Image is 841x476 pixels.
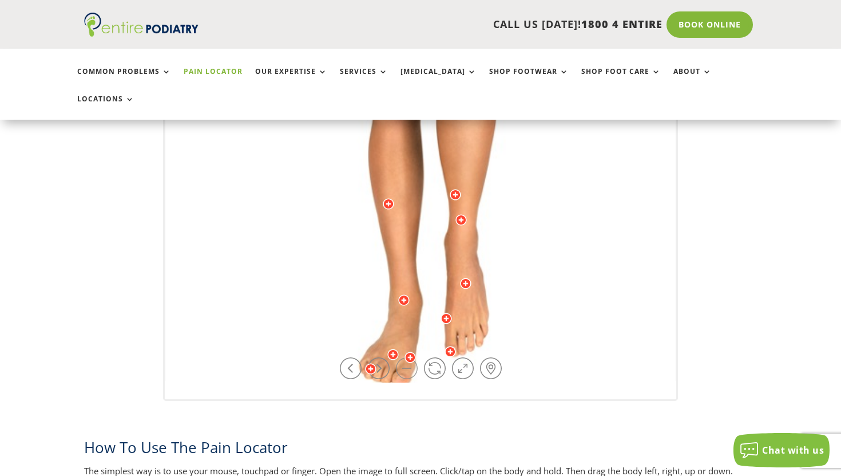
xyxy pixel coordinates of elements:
[424,357,446,379] a: Play / Stop
[667,11,753,38] a: Book Online
[84,13,199,37] img: logo (1)
[489,68,569,92] a: Shop Footwear
[480,357,502,379] a: Hot-spots on / off
[673,68,712,92] a: About
[368,357,390,379] a: Rotate right
[581,17,663,31] span: 1800 4 ENTIRE
[733,433,830,467] button: Chat with us
[762,444,824,457] span: Chat with us
[77,95,134,120] a: Locations
[396,357,418,379] a: Zoom in / out
[581,68,661,92] a: Shop Foot Care
[340,357,362,379] a: Rotate left
[452,357,474,379] a: Full Screen on / off
[255,68,327,92] a: Our Expertise
[77,68,171,92] a: Common Problems
[239,17,663,32] p: CALL US [DATE]!
[340,68,388,92] a: Services
[84,437,757,463] h2: How To Use The Pain Locator
[84,27,199,39] a: Entire Podiatry
[400,68,477,92] a: [MEDICAL_DATA]
[184,68,243,92] a: Pain Locator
